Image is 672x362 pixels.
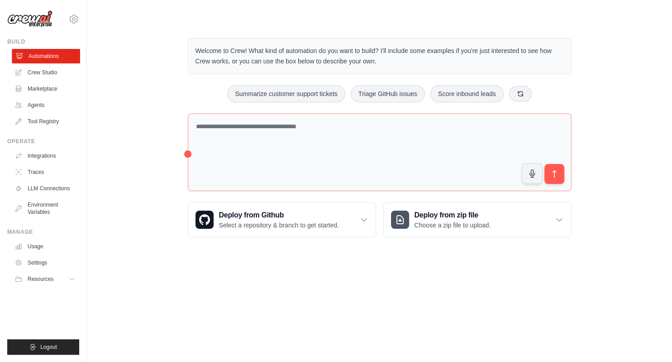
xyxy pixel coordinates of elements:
[7,228,79,236] div: Manage
[11,181,79,196] a: LLM Connections
[11,165,79,179] a: Traces
[227,85,345,102] button: Summarize customer support tickets
[11,82,79,96] a: Marketplace
[7,38,79,45] div: Build
[219,210,339,221] h3: Deploy from Github
[11,114,79,129] a: Tool Registry
[415,210,491,221] h3: Deploy from zip file
[415,221,491,230] p: Choose a zip file to upload.
[11,149,79,163] a: Integrations
[11,256,79,270] a: Settings
[11,239,79,254] a: Usage
[11,198,79,219] a: Environment Variables
[351,85,425,102] button: Triage GitHub issues
[430,85,504,102] button: Score inbound leads
[12,49,80,63] a: Automations
[7,10,52,28] img: Logo
[11,98,79,112] a: Agents
[11,272,79,286] button: Resources
[28,275,53,283] span: Resources
[11,65,79,80] a: Crew Studio
[7,339,79,355] button: Logout
[219,221,339,230] p: Select a repository & branch to get started.
[7,138,79,145] div: Operate
[40,343,57,351] span: Logout
[195,46,564,67] p: Welcome to Crew! What kind of automation do you want to build? I'll include some examples if you'...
